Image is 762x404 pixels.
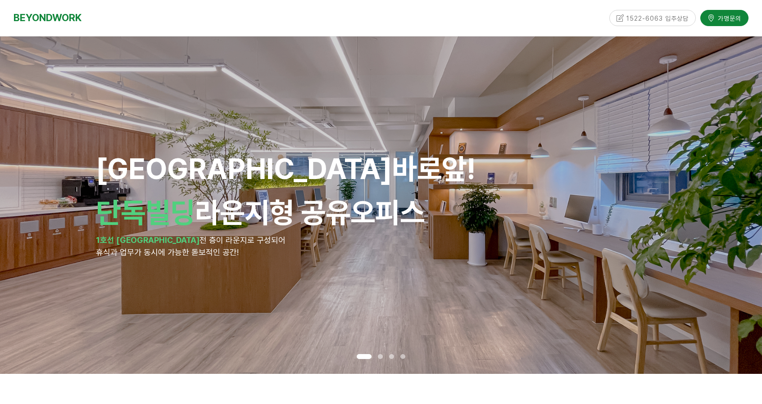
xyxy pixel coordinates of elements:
span: 단독빌딩 [96,195,195,229]
span: 가맹문의 [715,12,741,21]
span: 바로앞! [392,152,476,186]
span: [GEOGRAPHIC_DATA] [96,152,476,186]
span: 전 층이 라운지로 구성되어 [200,235,286,245]
span: 휴식과 업무가 동시에 가능한 돋보적인 공간! [96,247,239,257]
a: 가맹문의 [700,9,748,24]
span: 라운지형 공유오피스 [96,195,425,229]
a: BEYONDWORK [14,9,82,26]
strong: 1호선 [GEOGRAPHIC_DATA] [96,235,200,245]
